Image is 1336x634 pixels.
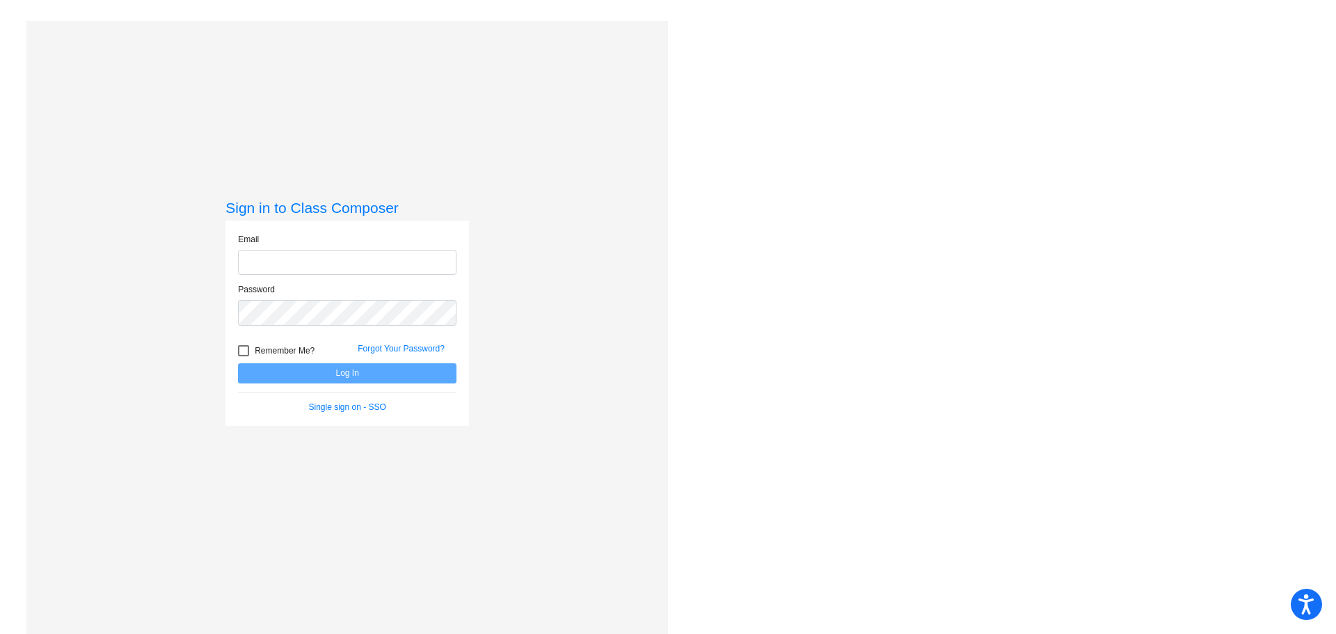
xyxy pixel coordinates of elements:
[238,363,456,383] button: Log In
[238,233,259,246] label: Email
[225,199,469,216] h3: Sign in to Class Composer
[358,344,445,354] a: Forgot Your Password?
[238,283,275,296] label: Password
[309,402,386,412] a: Single sign on - SSO
[255,342,315,359] span: Remember Me?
